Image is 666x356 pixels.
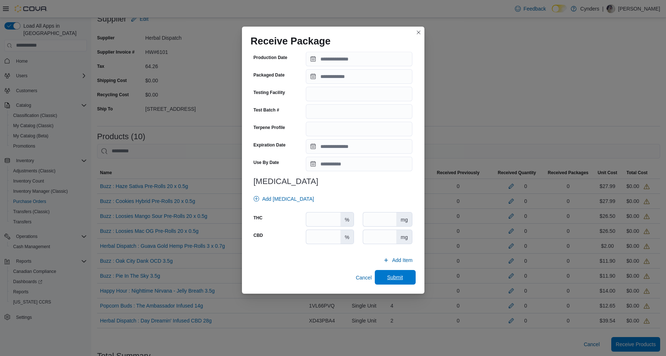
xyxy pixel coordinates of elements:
label: THC [254,215,263,221]
div: % [340,230,354,244]
button: Add Item [380,253,415,267]
button: Cancel [353,270,375,285]
label: Packaged Date [254,72,285,78]
span: Cancel [356,274,372,281]
h3: [MEDICAL_DATA] [254,177,413,186]
label: CBD [254,232,263,238]
label: Use By Date [254,160,279,165]
button: Add [MEDICAL_DATA] [251,192,317,206]
div: mg [396,230,412,244]
span: Submit [387,274,403,281]
button: Submit [375,270,416,285]
span: Add Item [392,257,412,264]
h1: Receive Package [251,35,331,47]
input: Press the down key to open a popover containing a calendar. [306,157,412,171]
div: mg [396,212,412,226]
label: Expiration Date [254,142,286,148]
span: Add [MEDICAL_DATA] [262,195,314,203]
label: Production Date [254,55,288,60]
input: Press the down key to open a popover containing a calendar. [306,52,412,66]
label: Terpene Profile [254,125,285,130]
input: Press the down key to open a popover containing a calendar. [306,139,412,154]
div: % [340,212,354,226]
button: Closes this modal window [414,28,423,37]
label: Test Batch # [254,107,279,113]
label: Testing Facility [254,90,285,95]
input: Press the down key to open a popover containing a calendar. [306,69,412,84]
